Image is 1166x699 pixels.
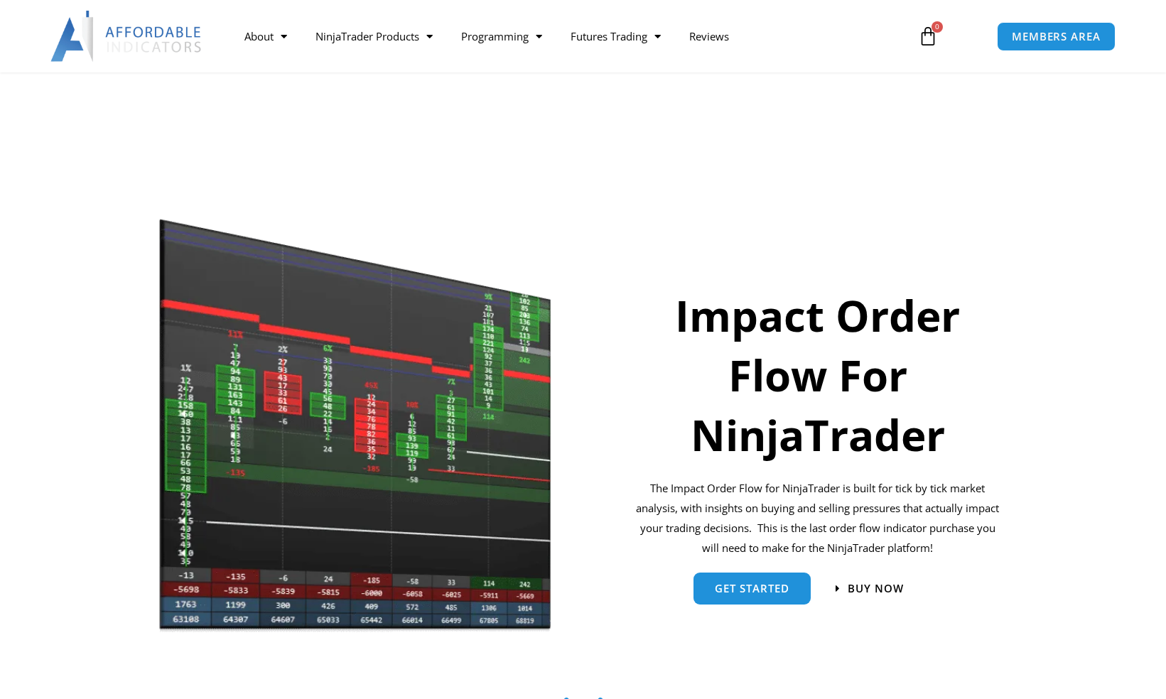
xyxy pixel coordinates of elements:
[675,20,743,53] a: Reviews
[693,573,811,605] a: get started
[634,286,1003,465] h1: Impact Order Flow For NinjaTrader
[230,20,301,53] a: About
[634,479,1003,558] p: The Impact Order Flow for NinjaTrader is built for tick by tick market analysis, with insights on...
[997,22,1116,51] a: MEMBERS AREA
[447,20,556,53] a: Programming
[897,16,959,57] a: 0
[556,20,675,53] a: Futures Trading
[848,583,904,594] span: Buy now
[932,21,943,33] span: 0
[50,11,203,62] img: LogoAI | Affordable Indicators – NinjaTrader
[836,583,904,594] a: Buy now
[715,583,789,594] span: get started
[1012,31,1101,42] span: MEMBERS AREA
[158,215,553,636] img: Orderflow | Affordable Indicators – NinjaTrader
[301,20,447,53] a: NinjaTrader Products
[230,20,901,53] nav: Menu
